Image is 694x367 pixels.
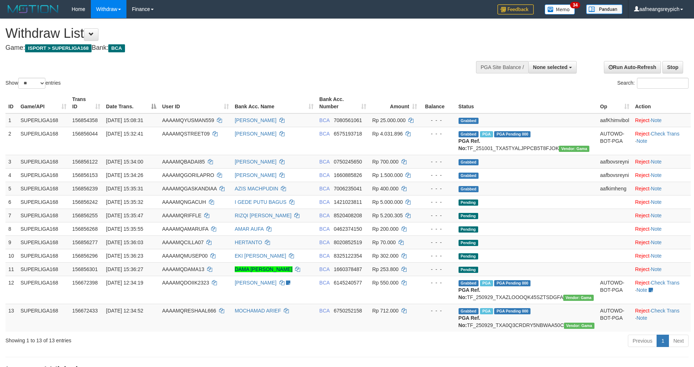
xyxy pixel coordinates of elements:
span: 156856242 [72,199,98,205]
a: Note [651,253,662,259]
td: SUPERLIGA168 [17,182,69,195]
span: Grabbed [459,118,479,124]
a: Check Trans [651,308,679,314]
div: - - - [423,172,452,179]
a: Reject [635,266,650,272]
a: Stop [662,61,683,73]
th: Op: activate to sort column ascending [597,93,632,113]
a: Reject [635,213,650,218]
span: Copy 1421023811 to clipboard [334,199,362,205]
span: Rp 4.031.896 [372,131,403,137]
td: 13 [5,304,17,332]
th: Amount: activate to sort column ascending [369,93,420,113]
span: Rp 700.000 [372,159,398,165]
td: 2 [5,127,17,155]
span: Marked by aafsoycanthlai [480,308,493,314]
span: Marked by aafsoycanthlai [480,280,493,286]
span: [DATE] 15:08:31 [106,117,143,123]
span: Grabbed [459,308,479,314]
a: Reject [635,172,650,178]
span: 34 [570,2,580,8]
td: aafbovsreyni [597,155,632,168]
span: Rp 1.500.000 [372,172,403,178]
a: Reject [635,239,650,245]
a: Note [637,287,647,293]
a: Note [651,226,662,232]
td: 4 [5,168,17,182]
span: [DATE] 15:36:23 [106,253,143,259]
a: Note [651,172,662,178]
a: [PERSON_NAME] [235,172,277,178]
td: SUPERLIGA168 [17,249,69,262]
span: Copy 6575193718 to clipboard [334,131,362,137]
a: 1 [657,335,669,347]
span: Pending [459,199,478,206]
a: Check Trans [651,280,679,286]
td: · · [632,276,691,304]
a: Previous [628,335,657,347]
span: Rp 400.000 [372,186,398,191]
a: Reject [635,199,650,205]
span: [DATE] 15:35:47 [106,213,143,218]
span: Grabbed [459,173,479,179]
span: Vendor URL: https://trx31.1velocity.biz [564,323,594,329]
div: - - - [423,239,452,246]
span: PGA Pending [494,280,530,286]
td: · [632,182,691,195]
span: 156672433 [72,308,98,314]
td: 7 [5,209,17,222]
td: aafbovsreyni [597,168,632,182]
a: [PERSON_NAME] [235,159,277,165]
td: TF_250929_TXA0Q3CRDRY5NBWAA50C [456,304,597,332]
span: AAAAMQGORILAPRO [162,172,214,178]
span: Copy 8020852519 to clipboard [334,239,362,245]
td: · [632,249,691,262]
td: SUPERLIGA168 [17,113,69,127]
span: Vendor URL: https://trx31.1velocity.biz [563,295,594,301]
span: PGA Pending [494,131,530,137]
div: Showing 1 to 13 of 13 entries [5,334,284,344]
a: [PERSON_NAME] [235,117,277,123]
td: SUPERLIGA168 [17,276,69,304]
span: Copy 8520408208 to clipboard [334,213,362,218]
span: Rp 550.000 [372,280,398,286]
a: Reject [635,131,650,137]
img: Feedback.jpg [497,4,534,15]
span: BCA [319,131,330,137]
span: AAAAMQAMARUFA [162,226,208,232]
span: ISPORT > SUPERLIGA168 [25,44,92,52]
th: ID [5,93,17,113]
td: SUPERLIGA168 [17,262,69,276]
td: SUPERLIGA168 [17,304,69,332]
a: Note [651,117,662,123]
span: Copy 7080561061 to clipboard [334,117,362,123]
td: aafkimheng [597,182,632,195]
span: None selected [533,64,568,70]
td: · [632,155,691,168]
img: panduan.png [586,4,622,14]
span: [DATE] 15:36:27 [106,266,143,272]
span: [DATE] 15:34:00 [106,159,143,165]
a: MOCHAMAD ARIEF [235,308,281,314]
th: Date Trans.: activate to sort column descending [103,93,159,113]
span: BCA [319,266,330,272]
td: · [632,209,691,222]
div: - - - [423,130,452,137]
th: Game/API: activate to sort column ascending [17,93,69,113]
span: Rp 712.000 [372,308,398,314]
span: 156856277 [72,239,98,245]
a: HERTANTO [235,239,262,245]
a: Note [651,213,662,218]
span: Grabbed [459,159,479,165]
div: - - - [423,185,452,192]
td: SUPERLIGA168 [17,168,69,182]
td: 10 [5,249,17,262]
span: BCA [108,44,125,52]
div: - - - [423,225,452,233]
th: User ID: activate to sort column ascending [159,93,232,113]
span: Copy 6145240577 to clipboard [334,280,362,286]
th: Bank Acc. Name: activate to sort column ascending [232,93,316,113]
span: AAAAMQBADAI85 [162,159,205,165]
span: AAAAMQRESHAAL666 [162,308,216,314]
span: BCA [319,308,330,314]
